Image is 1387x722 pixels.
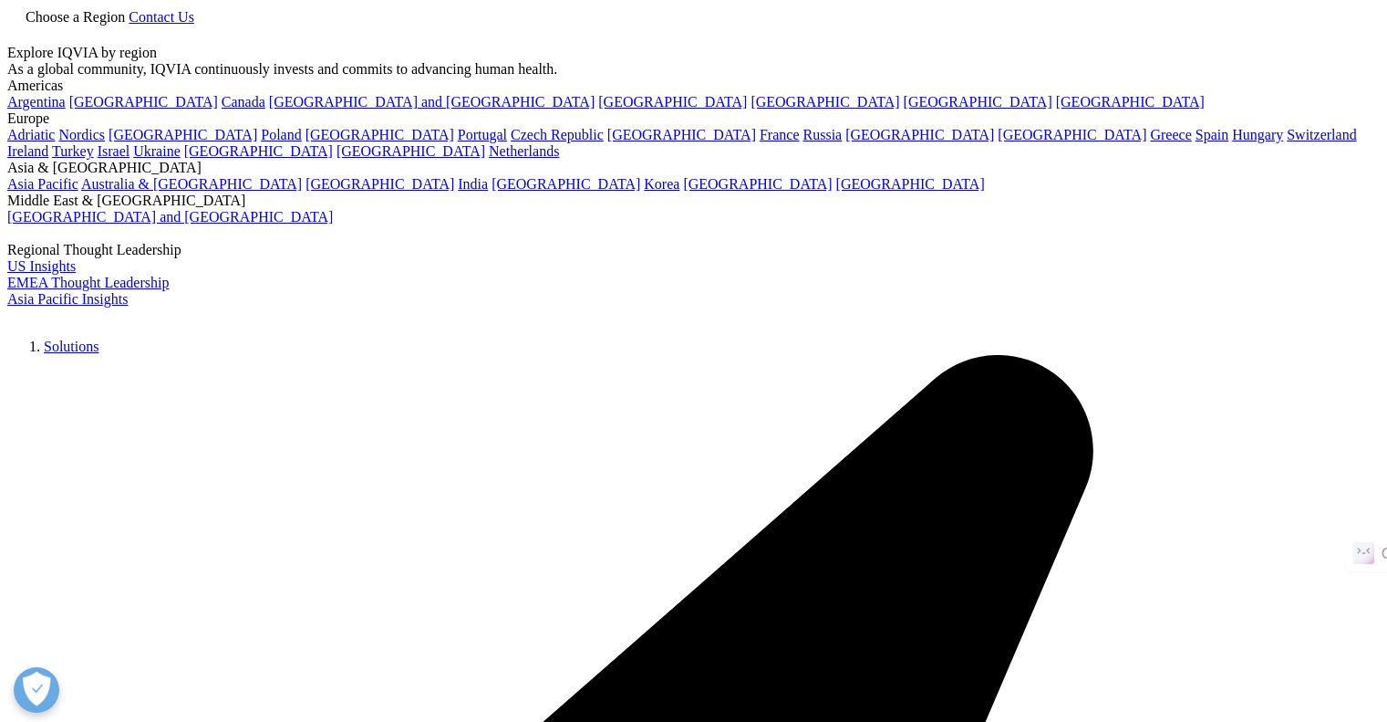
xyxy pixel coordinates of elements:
[7,291,128,307] a: Asia Pacific Insights
[803,127,843,142] a: Russia
[222,94,265,110] a: Canada
[81,176,302,192] a: Australia & [GEOGRAPHIC_DATA]
[458,176,488,192] a: India
[998,127,1146,142] a: [GEOGRAPHIC_DATA]
[7,242,1380,258] div: Regional Thought Leadership
[109,127,257,142] a: [GEOGRAPHIC_DATA]
[492,176,640,192] a: [GEOGRAPHIC_DATA]
[607,127,756,142] a: [GEOGRAPHIC_DATA]
[26,9,125,25] span: Choose a Region
[7,275,169,290] a: EMEA Thought Leadership
[7,176,78,192] a: Asia Pacific
[7,193,1380,209] div: Middle East & [GEOGRAPHIC_DATA]
[184,143,333,159] a: [GEOGRAPHIC_DATA]
[98,143,130,159] a: Israel
[7,45,1380,61] div: Explore IQVIA by region
[7,160,1380,176] div: Asia & [GEOGRAPHIC_DATA]
[1056,94,1205,110] a: [GEOGRAPHIC_DATA]
[845,127,994,142] a: [GEOGRAPHIC_DATA]
[269,94,595,110] a: [GEOGRAPHIC_DATA] and [GEOGRAPHIC_DATA]
[683,176,832,192] a: [GEOGRAPHIC_DATA]
[598,94,747,110] a: [GEOGRAPHIC_DATA]
[7,61,1380,78] div: As a global community, IQVIA continuously invests and commits to advancing human health.
[7,127,55,142] a: Adriatic
[69,94,218,110] a: [GEOGRAPHIC_DATA]
[7,209,333,225] a: [GEOGRAPHIC_DATA] and [GEOGRAPHIC_DATA]
[7,258,76,274] a: US Insights
[836,176,985,192] a: [GEOGRAPHIC_DATA]
[489,143,559,159] a: Netherlands
[129,9,194,25] a: Contact Us
[7,78,1380,94] div: Americas
[458,127,507,142] a: Portugal
[58,127,105,142] a: Nordics
[44,339,98,354] a: Solutions
[644,176,679,192] a: Korea
[1196,127,1228,142] a: Spain
[133,143,181,159] a: Ukraine
[52,143,94,159] a: Turkey
[261,127,301,142] a: Poland
[760,127,800,142] a: France
[1150,127,1191,142] a: Greece
[14,667,59,713] button: Open Preferences
[750,94,899,110] a: [GEOGRAPHIC_DATA]
[336,143,485,159] a: [GEOGRAPHIC_DATA]
[305,176,454,192] a: [GEOGRAPHIC_DATA]
[511,127,604,142] a: Czech Republic
[904,94,1052,110] a: [GEOGRAPHIC_DATA]
[7,94,66,110] a: Argentina
[1232,127,1283,142] a: Hungary
[305,127,454,142] a: [GEOGRAPHIC_DATA]
[7,143,48,159] a: Ireland
[1287,127,1356,142] a: Switzerland
[7,110,1380,127] div: Europe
